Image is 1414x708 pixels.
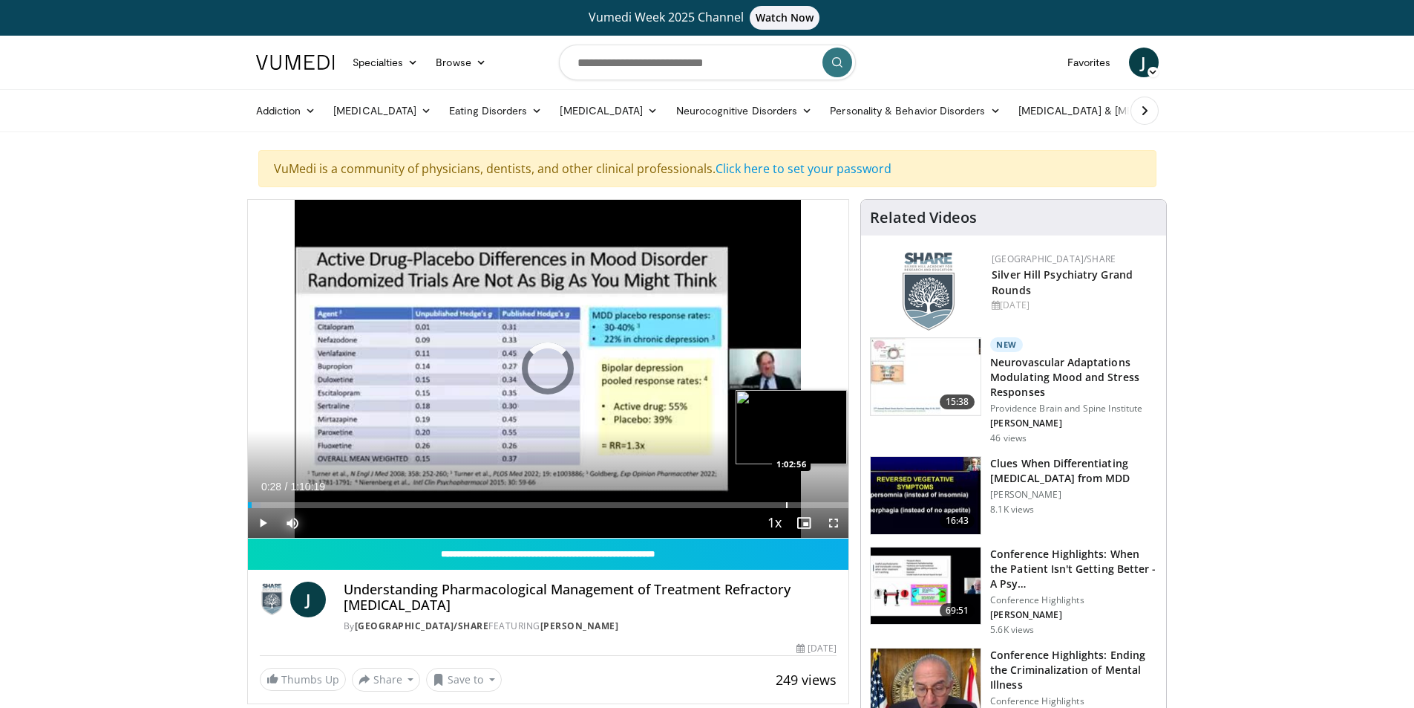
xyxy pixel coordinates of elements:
[344,582,837,614] h4: Understanding Pharmacological Management of Treatment Refractory [MEDICAL_DATA]
[540,620,619,632] a: [PERSON_NAME]
[990,609,1157,621] p: [PERSON_NAME]
[256,55,335,70] img: VuMedi Logo
[990,403,1157,415] p: Providence Brain and Spine Institute
[819,508,848,538] button: Fullscreen
[776,671,837,689] span: 249 views
[870,456,1157,535] a: 16:43 Clues When Differentiating [MEDICAL_DATA] from MDD [PERSON_NAME] 8.1K views
[940,603,975,618] span: 69:51
[736,390,847,464] img: image.jpeg
[789,508,819,538] button: Enable picture-in-picture mode
[258,150,1156,187] div: VuMedi is a community of physicians, dentists, and other clinical professionals.
[990,355,1157,400] h3: Neurovascular Adaptations Modulating Mood and Stress Responses
[990,504,1034,516] p: 8.1K views
[344,620,837,633] div: By FEATURING
[427,48,495,77] a: Browse
[990,418,1157,429] p: [PERSON_NAME]
[426,668,502,692] button: Save to
[870,209,977,227] h4: Related Videos
[1009,96,1222,126] a: [MEDICAL_DATA] & [MEDICAL_DATA]
[990,432,1027,444] p: 46 views
[990,648,1157,692] h3: Conference Highlights: Ending the Criminalization of Mental Illness
[285,481,288,493] span: /
[248,502,849,508] div: Progress Bar
[990,337,1023,352] p: New
[940,513,975,528] span: 16:43
[324,96,440,126] a: [MEDICAL_DATA]
[551,96,667,126] a: [MEDICAL_DATA]
[344,48,428,77] a: Specialties
[248,508,278,538] button: Play
[992,253,1116,265] a: [GEOGRAPHIC_DATA]/SHARE
[440,96,551,126] a: Eating Disorders
[796,642,837,655] div: [DATE]
[260,668,346,691] a: Thumbs Up
[871,457,981,534] img: a6520382-d332-4ed3-9891-ee688fa49237.150x105_q85_crop-smart_upscale.jpg
[716,160,891,177] a: Click here to set your password
[750,6,820,30] span: Watch Now
[990,489,1157,501] p: [PERSON_NAME]
[871,548,981,625] img: 4362ec9e-0993-4580-bfd4-8e18d57e1d49.150x105_q85_crop-smart_upscale.jpg
[870,547,1157,636] a: 69:51 Conference Highlights: When the Patient Isn't Getting Better - A Psy… Conference Highlights...
[990,695,1157,707] p: Conference Highlights
[261,481,281,493] span: 0:28
[1129,48,1159,77] a: J
[992,299,1154,312] div: [DATE]
[990,594,1157,606] p: Conference Highlights
[355,620,489,632] a: [GEOGRAPHIC_DATA]/SHARE
[992,267,1133,297] a: Silver Hill Psychiatry Grand Rounds
[667,96,822,126] a: Neurocognitive Disorders
[821,96,1009,126] a: Personality & Behavior Disorders
[290,582,326,617] a: J
[871,338,981,415] img: 4562edde-ec7e-4758-8328-0659f7ef333d.150x105_q85_crop-smart_upscale.jpg
[870,337,1157,444] a: 15:38 New Neurovascular Adaptations Modulating Mood and Stress Responses Providence Brain and Spi...
[290,481,325,493] span: 1:10:19
[990,624,1034,636] p: 5.6K views
[759,508,789,538] button: Playback Rate
[990,456,1157,486] h3: Clues When Differentiating [MEDICAL_DATA] from MDD
[903,253,955,331] img: f8aaeb6d-318f-4fcf-bd1d-54ce21f29e87.png.150x105_q85_autocrop_double_scale_upscale_version-0.2.png
[248,200,849,539] video-js: Video Player
[278,508,307,538] button: Mute
[940,394,975,409] span: 15:38
[1058,48,1120,77] a: Favorites
[559,45,856,80] input: Search topics, interventions
[990,547,1157,591] h3: Conference Highlights: When the Patient Isn't Getting Better - A Psy…
[352,668,421,692] button: Share
[258,6,1156,30] a: Vumedi Week 2025 ChannelWatch Now
[247,96,325,126] a: Addiction
[260,582,284,617] img: Silver Hill Hospital/SHARE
